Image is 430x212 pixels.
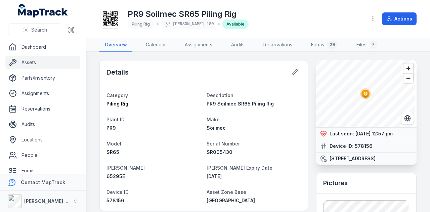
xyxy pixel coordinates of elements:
a: MapTrack [18,4,68,17]
a: Files7 [351,38,383,52]
span: Asset Zone Base [207,189,246,195]
a: Overview [99,38,132,52]
a: Audits [226,38,250,52]
a: Assignments [179,38,218,52]
a: Dashboard [5,40,80,54]
span: Search [31,27,47,33]
span: PR9 Soilmec SR65 Piling Rig [207,101,274,107]
a: Forms29 [306,38,343,52]
a: Audits [5,118,80,131]
button: Switch to Satellite View [401,112,414,125]
span: [PERSON_NAME] Expiry Date [207,165,272,171]
span: SR005430 [207,149,232,155]
span: [DATE] 12:57 pm [355,131,393,136]
span: Make [207,117,220,122]
span: Soilmec [207,125,226,131]
span: PR9 [106,125,116,131]
h2: Details [106,68,129,77]
strong: 578156 [355,143,373,150]
a: Assets [5,56,80,69]
button: Zoom in [403,63,413,73]
a: Parts/Inventory [5,71,80,85]
div: [PERSON_NAME]-180 [161,19,215,29]
h3: Pictures [323,178,348,188]
strong: [PERSON_NAME] Group [24,198,79,204]
a: Reservations [258,38,298,52]
time: 13/02/2026, 11:00:00 am [207,173,222,179]
span: SR65 [106,149,119,155]
time: 09/09/2025, 12:57:49 pm [355,131,393,136]
span: Piling Rig [132,22,150,27]
span: Model [106,141,121,146]
div: 7 [369,41,377,49]
button: Actions [382,12,417,25]
canvas: Map [316,60,415,127]
span: [DATE] [207,173,222,179]
span: [PERSON_NAME] [106,165,145,171]
a: Calendar [140,38,171,52]
h1: PR9 Soilmec SR65 Piling Rig [128,9,249,19]
a: People [5,149,80,162]
span: Plant ID [106,117,125,122]
span: 65295E [106,173,125,179]
span: Device ID [106,189,129,195]
strong: Last seen: [330,130,354,137]
div: Available [222,19,249,29]
span: Category [106,92,128,98]
div: 29 [327,41,338,49]
span: 578156 [106,198,124,203]
span: Piling Rig [106,101,128,107]
a: Reservations [5,102,80,116]
a: Assignments [5,87,80,100]
button: Search [8,24,62,36]
a: Forms [5,164,80,177]
strong: Contact MapTrack [21,179,65,185]
strong: [STREET_ADDRESS] [330,155,376,162]
strong: Device ID: [330,143,353,150]
button: Zoom out [403,73,413,83]
span: Serial Number [207,141,240,146]
a: Locations [5,133,80,146]
span: Description [207,92,233,98]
